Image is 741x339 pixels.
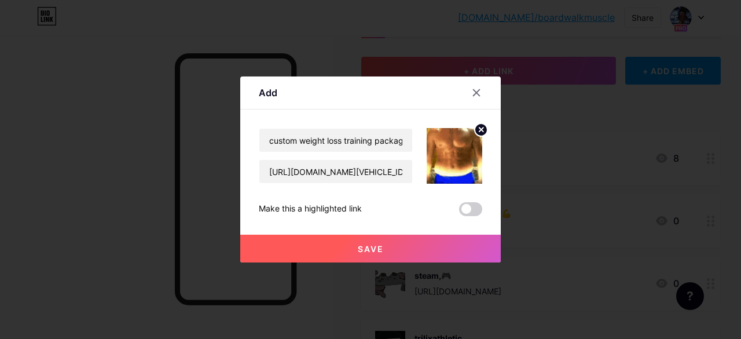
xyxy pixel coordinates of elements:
button: Save [240,235,501,263]
img: link_thumbnail [427,128,482,184]
input: URL [259,160,412,183]
div: Make this a highlighted link [259,202,362,216]
span: Save [358,244,384,254]
input: Title [259,129,412,152]
div: Add [259,86,277,100]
